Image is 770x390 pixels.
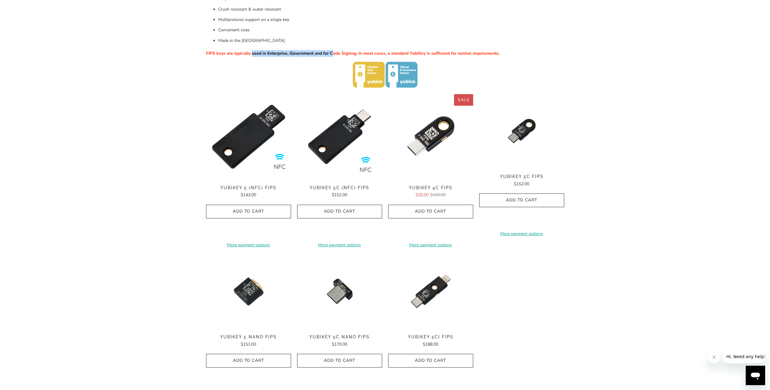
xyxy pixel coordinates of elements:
[4,4,44,9] span: Hi. Need any help?
[206,334,291,340] span: YubiKey 5 Nano FIPS
[388,185,473,190] span: YubiKey 4C FIPS
[479,94,564,168] img: YubiKey 5C FIPS - Trust Panda
[297,242,382,248] a: More payment options
[241,192,256,198] span: $143.00
[206,242,291,248] a: More payment options
[206,205,291,218] button: Add to Cart
[416,192,429,198] span: $25.00
[206,185,291,199] a: YubiKey 5 (NFC) FIPS $143.00
[388,334,473,340] span: YubiKey 5Ci FIPS
[708,351,720,363] iframe: Close message
[297,94,382,179] a: YubiKey 5C NFC FIPS - Trust Panda YubiKey 5C NFC FIPS - Trust Panda
[212,358,285,363] span: Add to Cart
[297,205,382,218] button: Add to Cart
[388,354,473,368] button: Add to Cart
[297,94,382,179] img: YubiKey 5C NFC FIPS - Trust Panda
[206,255,291,328] img: YubiKey 5 Nano FIPS - Trust Panda
[430,192,446,198] span: $100.00
[423,341,438,347] span: $188.00
[206,94,291,179] a: YubiKey 5 NFC FIPS - Trust Panda YubiKey 5 NFC FIPS - Trust Panda
[395,209,467,214] span: Add to Cart
[297,255,382,328] a: YubiKey 5C Nano FIPS - Trust Panda YubiKey 5C Nano FIPS - Trust Panda
[206,334,291,348] a: YubiKey 5 Nano FIPS $151.00
[206,354,291,368] button: Add to Cart
[297,334,382,340] span: YubiKey 5C Nano FIPS
[206,255,291,328] a: YubiKey 5 Nano FIPS - Trust Panda YubiKey 5 Nano FIPS - Trust Panda
[218,16,564,23] li: Multiprotocol support on a single key
[388,205,473,218] button: Add to Cart
[297,185,382,199] a: YubiKey 5C (NFC) FIPS $152.00
[212,209,285,214] span: Add to Cart
[332,341,347,347] span: $170.00
[486,198,558,203] span: Add to Cart
[723,350,765,363] iframe: Message from company
[304,358,376,363] span: Add to Cart
[297,255,382,328] img: YubiKey 5C Nano FIPS - Trust Panda
[458,97,470,103] span: Sale
[746,366,765,385] iframe: Button to launch messaging window
[297,185,382,190] span: YubiKey 5C (NFC) FIPS
[388,334,473,348] a: YubiKey 5Ci FIPS $188.00
[206,50,500,56] span: FIPS keys are typically used in Enterprise, Government and for Code Signing. In most cases, a sta...
[332,192,347,198] span: $152.00
[297,334,382,348] a: YubiKey 5C Nano FIPS $170.00
[218,37,564,44] li: Made in the [GEOGRAPHIC_DATA]
[218,6,564,13] li: Crush resistant & water resistant
[388,255,473,328] a: YubiKey 5Ci FIPS - Trust Panda YubiKey 5Ci FIPS - Trust Panda
[388,94,473,179] a: YubiKey 4C FIPS - Trust Panda YubiKey 4C FIPS - Trust Panda
[479,174,564,179] span: YubiKey 5C FIPS
[388,185,473,199] a: YubiKey 4C FIPS $25.00$100.00
[479,174,564,187] a: YubiKey 5C FIPS $152.00
[206,94,291,179] img: YubiKey 5 NFC FIPS - Trust Panda
[297,354,382,368] button: Add to Cart
[479,94,564,168] a: YubiKey 5C FIPS - Trust Panda YubiKey 5C FIPS - Trust Panda
[395,358,467,363] span: Add to Cart
[304,209,376,214] span: Add to Cart
[241,341,256,347] span: $151.00
[206,185,291,190] span: YubiKey 5 (NFC) FIPS
[514,181,529,187] span: $152.00
[218,27,564,33] li: Convenient sizes
[479,231,564,237] a: More payment options
[388,255,473,328] img: YubiKey 5Ci FIPS - Trust Panda
[388,94,473,179] img: YubiKey 4C FIPS - Trust Panda
[388,242,473,248] a: More payment options
[479,193,564,207] button: Add to Cart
